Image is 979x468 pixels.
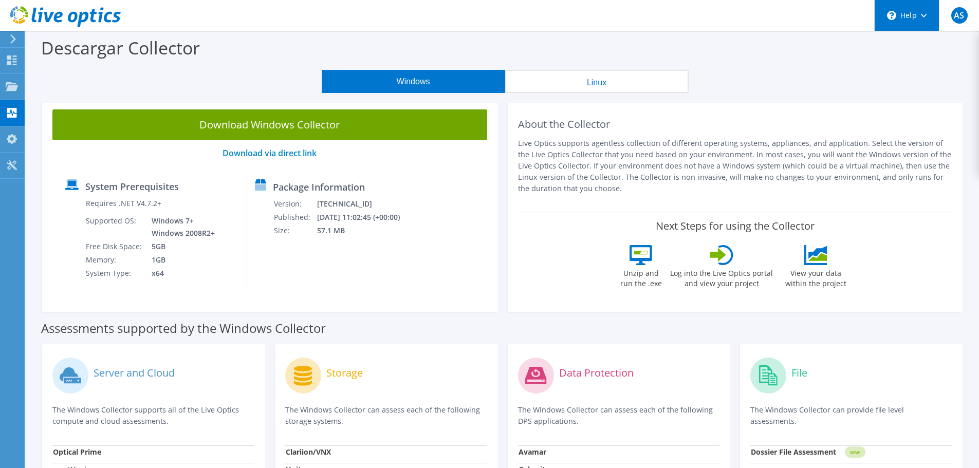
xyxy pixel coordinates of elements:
[52,404,254,427] p: The Windows Collector supports all of the Live Optics compute and cloud assessments.
[144,253,217,267] td: 1GB
[617,265,664,289] label: Unzip and run the .exe
[518,138,953,194] p: Live Optics supports agentless collection of different operating systems, appliances, and applica...
[85,214,144,240] td: Supported OS:
[850,450,860,455] tspan: NEW!
[518,404,720,427] p: The Windows Collector can assess each of the following DPS applications.
[52,109,487,140] a: Download Windows Collector
[144,214,217,240] td: Windows 7+ Windows 2008R2+
[887,11,896,20] svg: \n
[519,447,546,457] strong: Avamar
[322,70,505,93] button: Windows
[273,224,317,237] td: Size:
[779,265,853,289] label: View your data within the project
[85,240,144,253] td: Free Disk Space:
[86,198,161,209] label: Requires .NET V4.7.2+
[273,182,365,192] label: Package Information
[317,197,413,211] td: [TECHNICAL_ID]
[326,368,363,378] label: Storage
[670,265,773,289] label: Log into the Live Optics portal and view your project
[144,267,217,280] td: x64
[317,211,413,224] td: [DATE] 11:02:45 (+00:00)
[85,253,144,267] td: Memory:
[85,267,144,280] td: System Type:
[41,323,326,333] label: Assessments supported by the Windows Collector
[317,224,413,237] td: 57.1 MB
[751,447,836,457] strong: Dossier File Assessment
[750,404,952,427] p: The Windows Collector can provide file level assessments.
[144,240,217,253] td: 5GB
[273,211,317,224] td: Published:
[41,36,200,60] label: Descargar Collector
[223,147,317,159] a: Download via direct link
[53,447,101,457] strong: Optical Prime
[505,70,689,93] button: Linux
[656,220,815,232] label: Next Steps for using the Collector
[285,404,487,427] p: The Windows Collector can assess each of the following storage systems.
[286,447,331,457] strong: Clariion/VNX
[518,118,953,130] h2: About the Collector
[791,368,807,378] label: File
[273,197,317,211] td: Version:
[94,368,175,378] label: Server and Cloud
[85,181,179,192] label: System Prerequisites
[559,368,634,378] label: Data Protection
[951,7,968,24] span: AS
